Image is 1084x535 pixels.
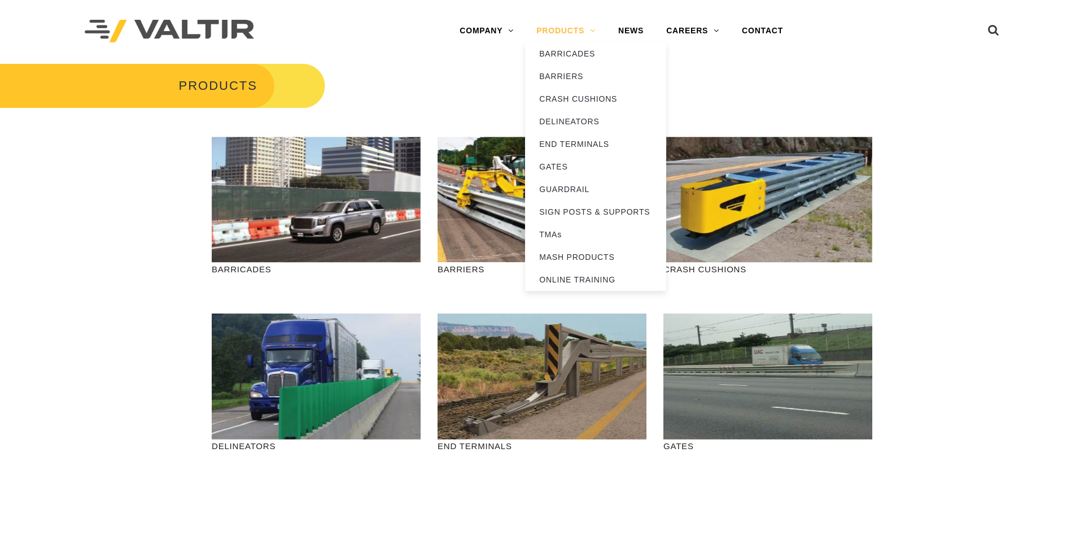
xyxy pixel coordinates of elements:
a: COMPANY [448,20,525,42]
p: BARRIERS [438,263,646,276]
p: CRASH CUSHIONS [663,263,872,276]
a: NEWS [607,20,655,42]
a: DELINEATORS [525,110,666,133]
a: TMAs [525,223,666,246]
a: ONLINE TRAINING [525,268,666,291]
a: SIGN POSTS & SUPPORTS [525,201,666,223]
p: END TERMINALS [438,440,646,453]
a: CAREERS [655,20,731,42]
p: DELINEATORS [212,440,421,453]
a: CONTACT [731,20,794,42]
img: Valtir [85,20,254,43]
a: END TERMINALS [525,133,666,155]
a: GATES [525,155,666,178]
a: PRODUCTS [525,20,607,42]
p: BARRICADES [212,263,421,276]
a: GUARDRAIL [525,178,666,201]
a: CRASH CUSHIONS [525,88,666,110]
a: BARRIERS [525,65,666,88]
a: MASH PRODUCTS [525,246,666,268]
p: GATES [663,440,872,453]
a: BARRICADES [525,42,666,65]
